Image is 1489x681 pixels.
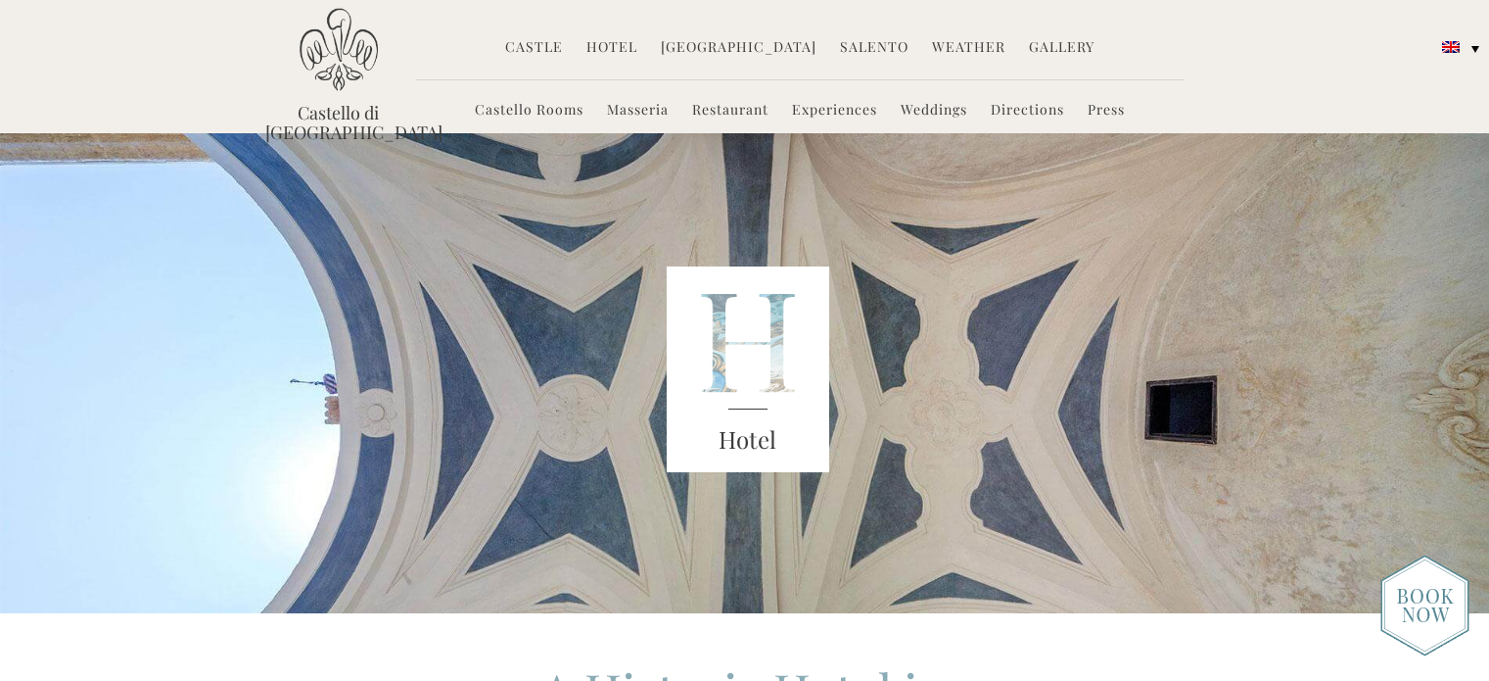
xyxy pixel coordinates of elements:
[505,37,563,60] a: Castle
[901,100,967,122] a: Weddings
[692,100,768,122] a: Restaurant
[475,100,583,122] a: Castello Rooms
[667,422,829,458] h3: Hotel
[1029,37,1094,60] a: Gallery
[265,103,412,142] a: Castello di [GEOGRAPHIC_DATA]
[667,267,829,472] img: castello_header_block.png
[991,100,1064,122] a: Directions
[607,100,669,122] a: Masseria
[586,37,637,60] a: Hotel
[1380,555,1469,657] img: new-booknow.png
[300,8,378,91] img: Castello di Ugento
[1442,41,1460,53] img: English
[661,37,816,60] a: [GEOGRAPHIC_DATA]
[932,37,1005,60] a: Weather
[792,100,877,122] a: Experiences
[840,37,908,60] a: Salento
[1088,100,1125,122] a: Press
